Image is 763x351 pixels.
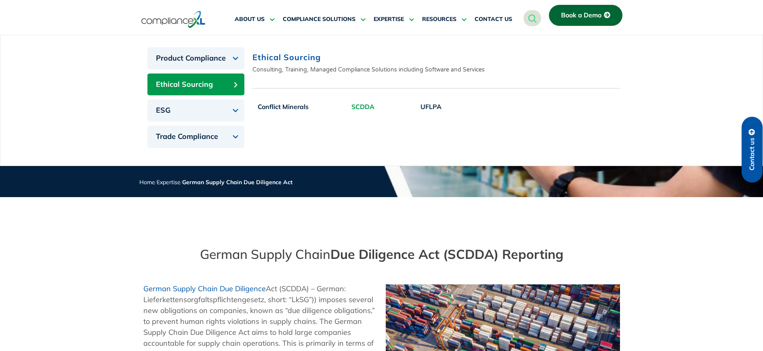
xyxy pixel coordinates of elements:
a: EXPERTISE [374,10,414,29]
a: RESOURCES [422,10,467,29]
a: COMPLIANCE SOLUTIONS [283,10,366,29]
div: German Supply Chain [139,246,624,263]
span: EXPERTISE [374,16,404,23]
span: RESOURCES [422,16,456,23]
a: Expertise [157,179,181,186]
a: Conflict Minerals [252,97,314,117]
h2: Ethical Sourcing [252,51,620,63]
a: Home [139,179,155,186]
span: German Supply Chain Due Diligence Act [182,179,292,186]
a: Contact us [742,117,763,183]
span: ESG [156,106,170,115]
span: Contact us [748,138,756,170]
span: Book a Demo [561,12,601,19]
span: Due Diligence Act (SCDDA) Reporting [330,246,563,262]
span: Ethical Sourcing [156,80,213,89]
a: CONTACT US [475,10,512,29]
div: Tabs. Open items with Enter or Space, close with Escape and navigate using the Arrow keys. [147,47,624,162]
a: ABOUT US [235,10,275,29]
p: Consulting, Training, Managed Compliance Solutions including Software and Services [252,65,620,74]
a: Book a Demo [549,5,622,26]
img: logo-one.svg [141,10,206,29]
span: CONTACT US [475,16,512,23]
span: Product Compliance [156,54,226,63]
a: German Supply Chain Due Diligence [143,284,266,293]
span: COMPLIANCE SOLUTIONS [283,16,355,23]
span: ABOUT US [235,16,265,23]
a: SCDDA [346,97,380,117]
a: navsearch-button [523,10,541,26]
a: UFLPA [415,97,447,117]
span: / / [139,179,292,186]
span: Trade Compliance [156,132,218,141]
